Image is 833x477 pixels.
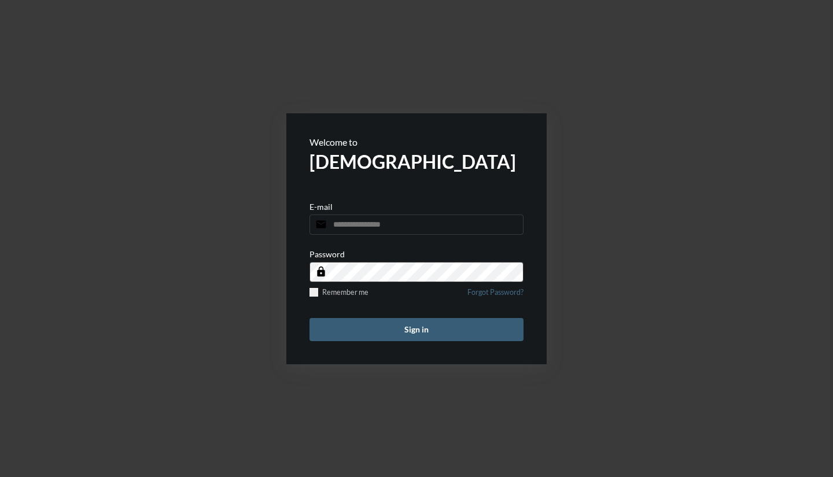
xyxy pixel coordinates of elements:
button: Sign in [309,318,524,341]
p: Password [309,249,345,259]
p: Welcome to [309,136,524,147]
label: Remember me [309,288,368,297]
h2: [DEMOGRAPHIC_DATA] [309,150,524,173]
p: E-mail [309,202,333,212]
a: Forgot Password? [467,288,524,304]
